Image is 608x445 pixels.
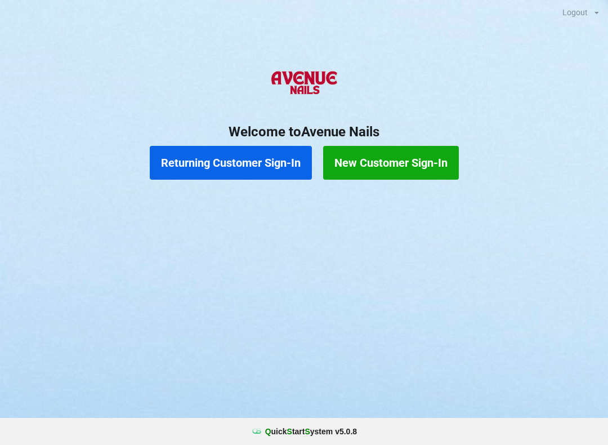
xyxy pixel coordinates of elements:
[323,146,459,180] button: New Customer Sign-In
[265,427,271,436] span: Q
[265,426,357,437] b: uick tart ystem v 5.0.8
[562,8,588,16] div: Logout
[305,427,310,436] span: S
[287,427,292,436] span: S
[266,61,341,106] img: AvenueNails-Logo.png
[150,146,312,180] button: Returning Customer Sign-In
[251,426,262,437] img: favicon.ico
